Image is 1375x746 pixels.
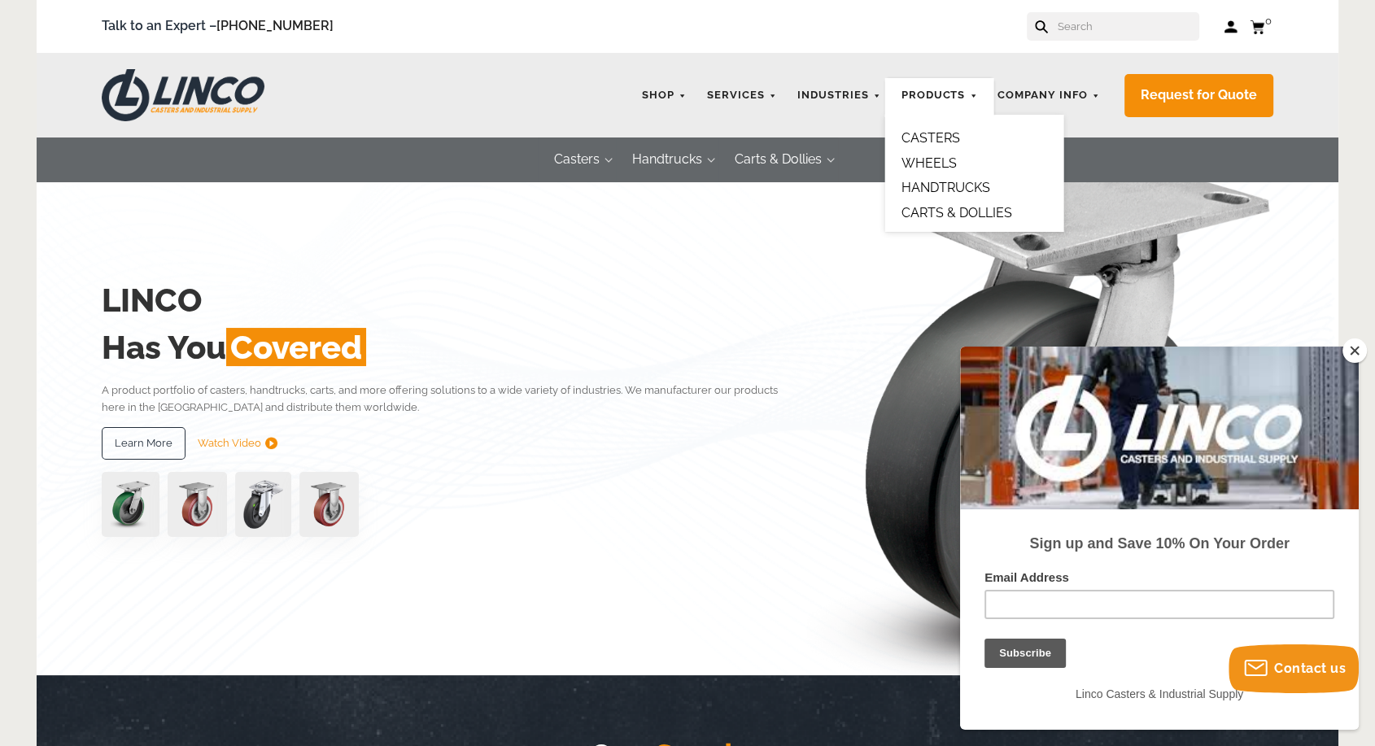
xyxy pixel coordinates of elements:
[102,324,802,371] h2: Has You
[1056,12,1199,41] input: Search
[901,205,1011,220] a: CARTS & DOLLIES
[198,427,277,460] a: Watch Video
[989,80,1108,111] a: Company Info
[24,292,106,321] input: Subscribe
[102,382,802,417] p: A product portfolio of casters, handtrucks, carts, and more offering solutions to a wide variety ...
[1342,338,1367,363] button: Close
[1265,15,1272,27] span: 0
[1229,644,1359,693] button: Contact us
[901,130,959,146] a: CASTERS
[299,472,359,537] img: capture-59611-removebg-preview-1.png
[1250,16,1273,37] a: 0
[24,224,374,243] label: Email Address
[901,155,956,171] a: WHEELS
[102,277,802,324] h2: LINCO
[226,328,366,366] span: Covered
[265,437,277,449] img: subtract.png
[235,472,290,537] img: lvwpp200rst849959jpg-30522-removebg-preview-1.png
[1224,19,1237,35] a: Log in
[69,189,329,205] strong: Sign up and Save 10% On Your Order
[699,80,785,111] a: Services
[216,18,334,33] a: [PHONE_NUMBER]
[634,80,695,111] a: Shop
[102,427,186,460] a: Learn More
[102,15,334,37] span: Talk to an Expert –
[116,341,283,354] span: Linco Casters & Industrial Supply
[1124,74,1273,117] a: Request for Quote
[168,472,227,537] img: capture-59611-removebg-preview-1.png
[102,472,159,537] img: pn3orx8a-94725-1-1-.png
[1274,661,1346,676] span: Contact us
[806,137,1273,675] img: linco_caster
[538,137,616,182] button: Casters
[901,180,989,195] a: HANDTRUCKS
[718,137,838,182] button: Carts & Dollies
[616,137,718,182] button: Handtrucks
[893,80,985,111] a: Products
[102,69,264,121] img: LINCO CASTERS & INDUSTRIAL SUPPLY
[789,80,889,111] a: Industries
